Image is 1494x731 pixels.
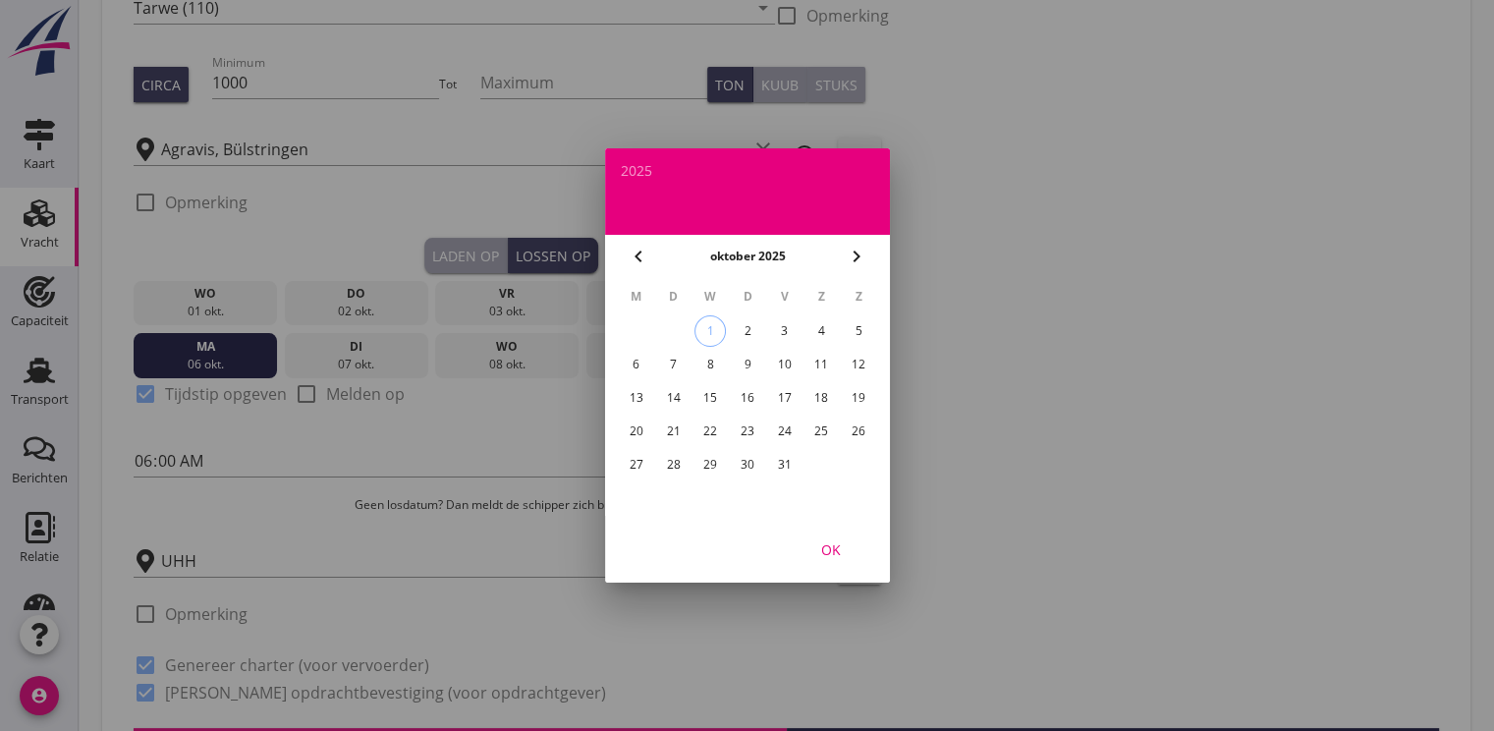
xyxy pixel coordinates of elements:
button: 9 [731,349,762,380]
button: 22 [694,416,726,447]
button: 15 [694,382,726,414]
button: 30 [731,449,762,480]
div: 1 [695,316,725,346]
button: 18 [805,382,837,414]
th: Z [803,280,839,313]
i: chevron_right [845,245,868,268]
button: 17 [768,382,800,414]
button: 12 [843,349,874,380]
button: 11 [805,349,837,380]
button: 7 [657,349,689,380]
button: 19 [843,382,874,414]
button: 4 [805,315,837,347]
button: 8 [694,349,726,380]
button: 5 [843,315,874,347]
button: 26 [843,416,874,447]
button: 25 [805,416,837,447]
button: OK [788,532,874,567]
th: Z [841,280,876,313]
button: 13 [620,382,651,414]
button: 10 [768,349,800,380]
button: 20 [620,416,651,447]
button: 21 [657,416,689,447]
th: D [730,280,765,313]
th: M [619,280,654,313]
button: 23 [731,416,762,447]
button: 29 [694,449,726,480]
button: 2 [731,315,762,347]
button: 1 [694,315,726,347]
i: chevron_left [627,245,650,268]
th: V [766,280,802,313]
button: 24 [768,416,800,447]
div: OK [803,539,858,560]
button: 27 [620,449,651,480]
button: 3 [768,315,800,347]
div: 2025 [621,164,874,178]
th: D [655,280,691,313]
button: 31 [768,449,800,480]
th: W [692,280,728,313]
button: 6 [620,349,651,380]
button: 14 [657,382,689,414]
button: oktober 2025 [703,242,791,271]
button: 28 [657,449,689,480]
button: 16 [731,382,762,414]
